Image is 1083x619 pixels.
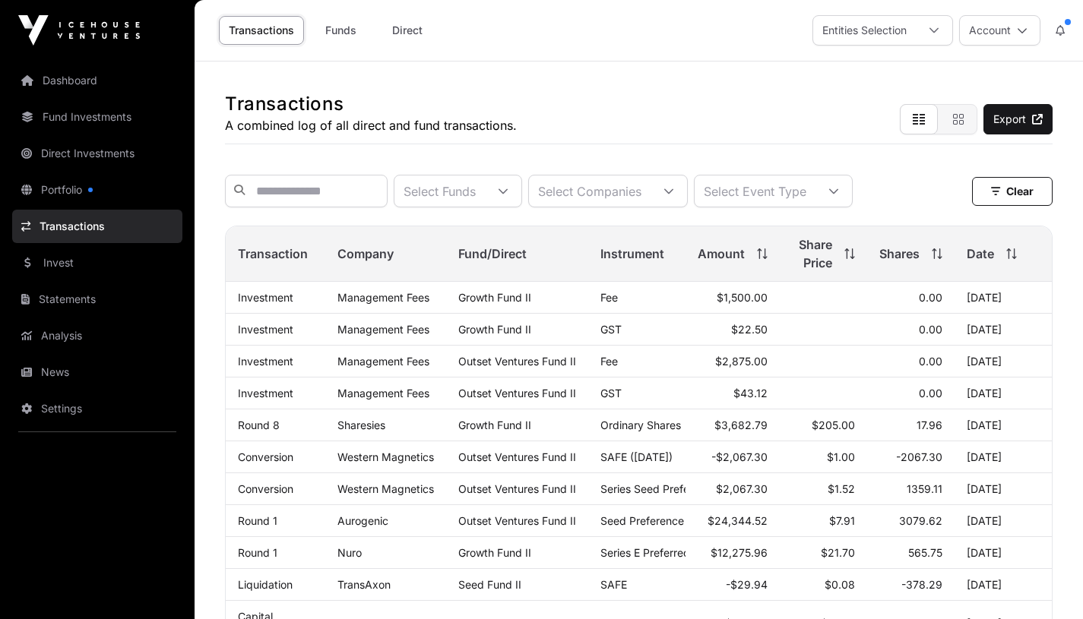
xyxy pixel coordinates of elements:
span: $0.08 [825,578,855,591]
span: $21.70 [821,546,855,559]
a: Liquidation [238,578,293,591]
a: Funds [310,16,371,45]
a: Export [983,104,1053,134]
span: GST [600,323,622,336]
td: -$29.94 [686,569,780,601]
div: Select Event Type [695,175,815,207]
span: Amount [698,245,745,263]
span: 0.00 [919,355,942,368]
span: Shares [879,245,920,263]
a: Direct [377,16,438,45]
p: Management Fees [337,355,434,368]
a: Growth Fund II [458,546,531,559]
span: 565.75 [908,546,942,559]
a: Growth Fund II [458,291,531,304]
a: Western Magnetics [337,450,434,463]
td: $43.12 [686,377,780,409]
td: -$2,067.30 [686,441,780,473]
div: Select Companies [529,175,651,207]
a: Fund Investments [12,100,182,134]
p: A combined log of all direct and fund transactions. [225,116,517,134]
a: Round 8 [238,418,280,431]
a: Outset Ventures Fund II [458,387,576,400]
a: Round 1 [238,514,277,527]
span: Series Seed Preferred Stock [600,482,742,495]
a: Transactions [219,16,304,45]
span: Fund/Direct [458,245,527,263]
a: Conversion [238,482,293,495]
a: Conversion [238,450,293,463]
a: Aurogenic [337,514,388,527]
a: Analysis [12,319,182,352]
td: [DATE] [955,346,1052,377]
span: $205.00 [812,418,855,431]
a: Investment [238,355,293,368]
td: [DATE] [955,409,1052,441]
span: Date [967,245,994,263]
span: Instrument [600,245,664,263]
h1: Transactions [225,92,517,116]
td: $12,275.96 [686,537,780,569]
td: [DATE] [955,473,1052,505]
td: [DATE] [955,282,1052,314]
a: Growth Fund II [458,323,531,336]
a: TransAxon [337,578,391,591]
p: Management Fees [337,323,434,336]
td: $22.50 [686,314,780,346]
span: $7.91 [829,514,855,527]
span: 17.96 [917,418,942,431]
button: Account [959,15,1040,46]
span: Seed Preference Shares [600,514,721,527]
a: Outset Ventures Fund II [458,450,576,463]
a: Statements [12,283,182,316]
a: Settings [12,392,182,425]
a: Western Magnetics [337,482,434,495]
a: Round 1 [238,546,277,559]
span: Transaction [238,245,308,263]
a: Growth Fund II [458,418,531,431]
span: Ordinary Shares [600,418,681,431]
td: $3,682.79 [686,409,780,441]
a: Portfolio [12,173,182,207]
span: SAFE ([DATE]) [600,450,673,463]
a: Invest [12,246,182,279]
a: Seed Fund II [458,578,521,591]
a: Direct Investments [12,137,182,170]
span: Fee [600,355,618,368]
td: $2,875.00 [686,346,780,377]
td: [DATE] [955,377,1052,409]
a: Investment [238,323,293,336]
td: $2,067.30 [686,473,780,505]
td: [DATE] [955,441,1052,473]
span: 1359.11 [907,482,942,495]
td: [DATE] [955,505,1052,537]
p: Management Fees [337,291,434,304]
span: 0.00 [919,291,942,304]
iframe: Chat Widget [1007,546,1083,619]
img: Icehouse Ventures Logo [18,15,140,46]
span: Fee [600,291,618,304]
a: Investment [238,291,293,304]
td: $1,500.00 [686,282,780,314]
a: Nuro [337,546,362,559]
span: Share Price [792,235,832,272]
a: Transactions [12,210,182,243]
span: -378.29 [901,578,942,591]
p: Management Fees [337,387,434,400]
span: SAFE [600,578,627,591]
a: Outset Ventures Fund II [458,514,576,527]
span: $1.00 [827,450,855,463]
div: Entities Selection [813,16,916,45]
span: Company [337,245,394,263]
span: $1.52 [828,482,855,495]
td: [DATE] [955,537,1052,569]
span: GST [600,387,622,400]
span: Series E Preferred Stock [600,546,722,559]
span: 0.00 [919,387,942,400]
a: News [12,355,182,389]
div: Select Funds [394,175,485,207]
a: Outset Ventures Fund II [458,355,576,368]
button: Clear [972,177,1053,206]
a: Sharesies [337,418,385,431]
